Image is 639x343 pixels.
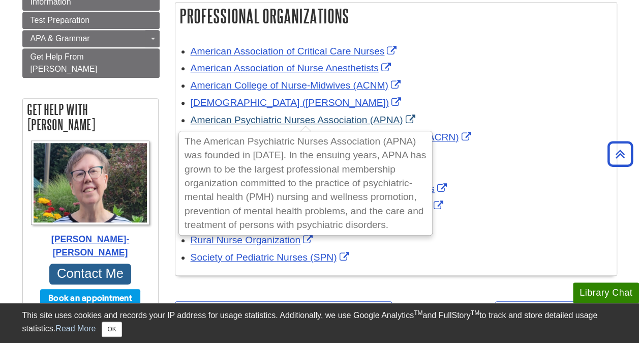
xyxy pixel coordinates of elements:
a: Contact Me [49,264,132,284]
a: Back to Top [604,147,636,161]
span: Get Help From [PERSON_NAME] [31,52,98,73]
a: Test Preparation [22,12,160,29]
span: Test Preparation [31,16,90,24]
div: This site uses cookies and records your IP address for usage statistics. Additionally, we use Goo... [22,309,617,337]
div: [PERSON_NAME]-[PERSON_NAME] [28,233,153,260]
sup: TM [414,309,422,317]
a: Link opens in new window [191,97,404,108]
a: Link opens in new window [191,80,403,91]
a: Link opens in new window [191,235,316,245]
sup: TM [471,309,479,317]
a: Read More [55,324,96,333]
a: Get Help From [PERSON_NAME] [22,48,160,78]
div: The American Psychiatric Nurses Association (APNA) was founded in [DATE]. In the ensuing years, A... [179,132,432,235]
button: Library Chat [573,282,639,303]
button: Close [102,322,121,337]
button: Book an appointment [40,289,140,307]
a: <<Previous:What Can I Do with a Degree in Nursing? [175,301,392,325]
a: Next:Research Articles >> [495,301,612,325]
a: Link opens in new window [191,46,400,56]
a: APA & Grammar [22,30,160,47]
a: Link opens in new window [191,115,418,125]
a: Link opens in new window [191,252,352,263]
a: Link opens in new window [191,63,393,73]
h2: Professional Organizations [175,3,617,30]
a: Profile Photo [PERSON_NAME]-[PERSON_NAME] [28,140,153,260]
img: Profile Photo [31,140,150,225]
h2: Get help with [PERSON_NAME] [23,99,158,135]
span: APA & Grammar [31,34,90,43]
